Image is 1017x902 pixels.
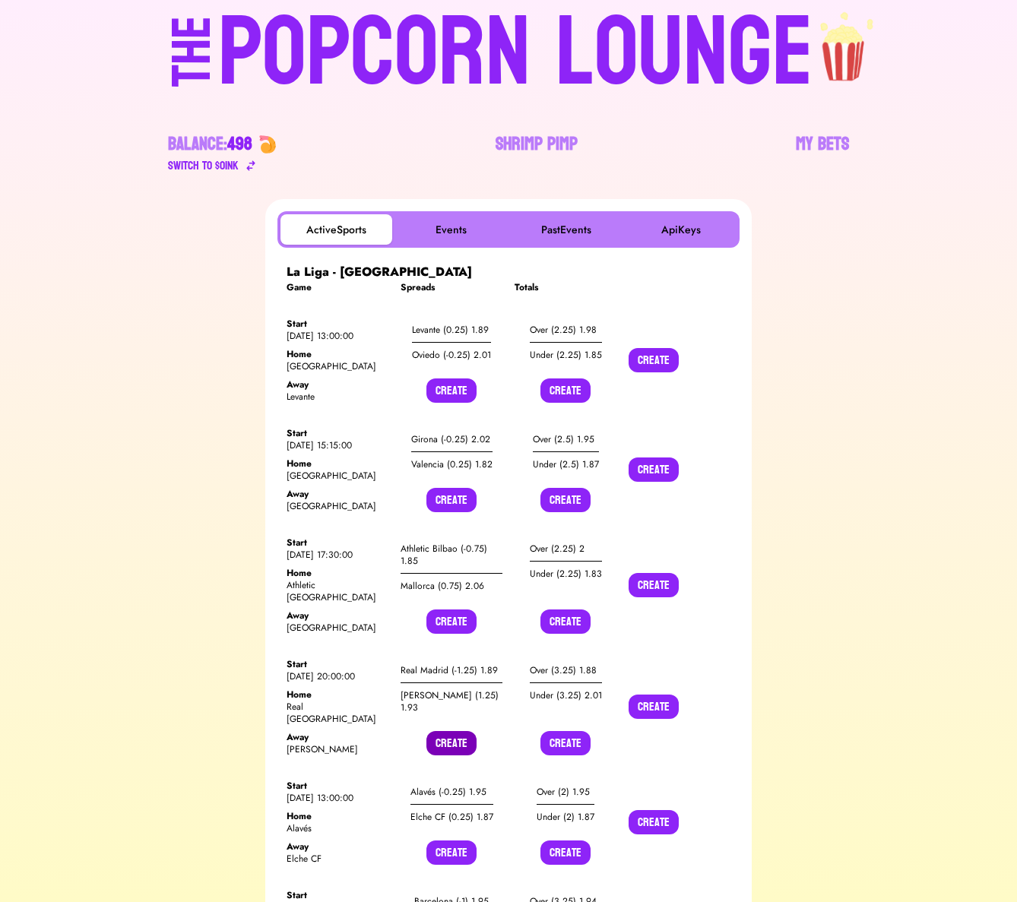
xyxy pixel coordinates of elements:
[165,16,220,117] div: THE
[287,488,388,500] div: Away
[530,536,602,562] div: Over (2.25) 2
[629,810,679,834] button: Create
[287,822,388,834] div: Alavés
[540,609,591,634] button: Create
[287,427,388,439] div: Start
[287,457,388,470] div: Home
[287,731,388,743] div: Away
[401,683,502,720] div: [PERSON_NAME] (1.25) 1.93
[287,609,388,622] div: Away
[426,731,477,755] button: Create
[287,281,388,293] div: Game
[287,348,388,360] div: Home
[530,658,602,683] div: Over (3.25) 1.88
[287,810,388,822] div: Home
[227,128,252,160] span: 498
[530,343,602,367] div: Under (2.25) 1.85
[530,562,602,586] div: Under (2.25) 1.83
[287,378,388,391] div: Away
[510,214,622,245] button: PastEvents
[515,281,616,293] div: Totals
[410,780,493,805] div: Alavés (-0.25) 1.95
[426,488,477,512] button: Create
[540,840,591,865] button: Create
[411,427,493,452] div: Girona (-0.25) 2.02
[287,536,388,549] div: Start
[401,281,502,293] div: Spreads
[287,853,388,865] div: Elche CF
[168,132,252,157] div: Balance:
[530,318,602,343] div: Over (2.25) 1.98
[287,470,388,482] div: [GEOGRAPHIC_DATA]
[287,360,388,372] div: [GEOGRAPHIC_DATA]
[287,701,388,725] div: Real [GEOGRAPHIC_DATA]
[629,573,679,597] button: Create
[629,348,679,372] button: Create
[540,731,591,755] button: Create
[411,452,493,476] div: Valencia (0.25) 1.82
[280,214,392,245] button: ActiveSports
[629,695,679,719] button: Create
[629,457,679,482] button: Create
[287,889,388,901] div: Start
[287,579,388,603] div: Athletic [GEOGRAPHIC_DATA]
[537,780,594,805] div: Over (2) 1.95
[287,567,388,579] div: Home
[412,318,491,343] div: Levante (0.25) 1.89
[401,574,502,598] div: Mallorca (0.75) 2.06
[426,609,477,634] button: Create
[395,214,507,245] button: Events
[287,840,388,853] div: Away
[218,5,813,102] div: POPCORN LOUNGE
[287,439,388,451] div: [DATE] 15:15:00
[287,318,388,330] div: Start
[287,622,388,634] div: [GEOGRAPHIC_DATA]
[287,792,388,804] div: [DATE] 13:00:00
[401,658,502,683] div: Real Madrid (-1.25) 1.89
[168,157,239,175] div: Switch to $ OINK
[530,683,602,707] div: Under (3.25) 2.01
[287,391,388,403] div: Levante
[533,452,599,476] div: Under (2.5) 1.87
[287,670,388,682] div: [DATE] 20:00:00
[287,500,388,512] div: [GEOGRAPHIC_DATA]
[287,688,388,701] div: Home
[287,549,388,561] div: [DATE] 17:30:00
[287,743,388,755] div: [PERSON_NAME]
[287,263,730,281] div: La Liga - [GEOGRAPHIC_DATA]
[625,214,737,245] button: ApiKeys
[533,427,599,452] div: Over (2.5) 1.95
[287,658,388,670] div: Start
[287,330,388,342] div: [DATE] 13:00:00
[258,135,277,153] img: 🍤
[537,805,594,829] div: Under (2) 1.87
[426,840,477,865] button: Create
[540,378,591,403] button: Create
[412,343,491,367] div: Oviedo (-0.25) 2.01
[796,132,849,175] a: My Bets
[287,780,388,792] div: Start
[496,132,578,175] a: Shrimp Pimp
[410,805,493,829] div: Elche CF (0.25) 1.87
[426,378,477,403] button: Create
[401,536,502,574] div: Athletic Bilbao (-0.75) 1.85
[540,488,591,512] button: Create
